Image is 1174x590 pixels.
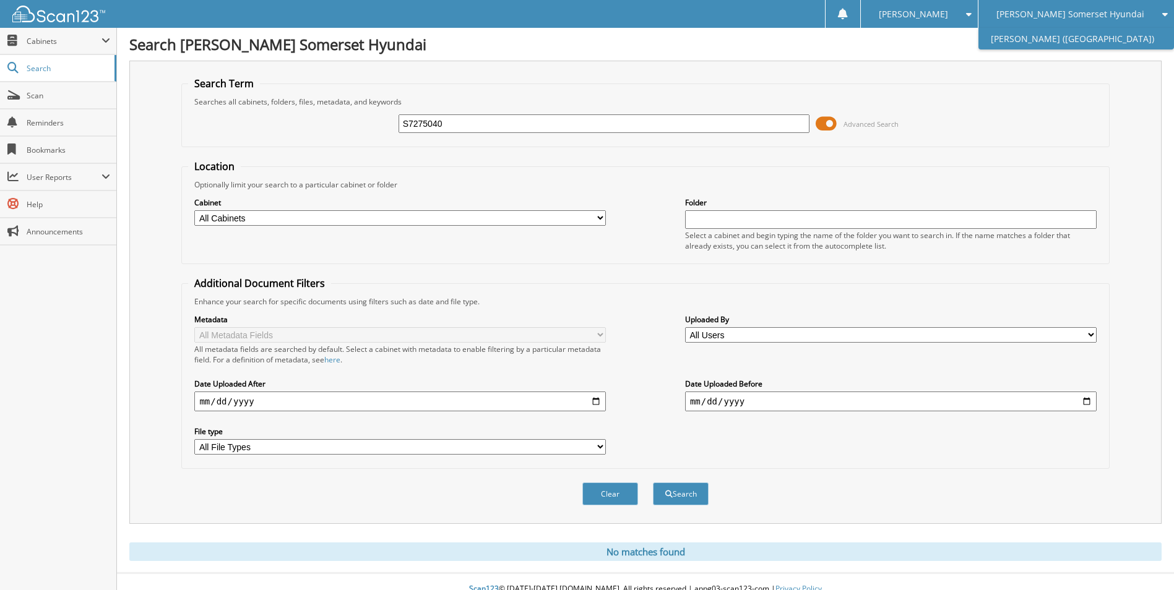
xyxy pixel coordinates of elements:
[324,354,340,365] a: here
[685,230,1097,251] div: Select a cabinet and begin typing the name of the folder you want to search in. If the name match...
[844,119,899,129] span: Advanced Search
[188,96,1102,107] div: Searches all cabinets, folders, files, metadata, and keywords
[194,314,606,325] label: Metadata
[188,296,1102,307] div: Enhance your search for specific documents using filters such as date and file type.
[27,118,110,128] span: Reminders
[194,426,606,437] label: File type
[685,378,1097,389] label: Date Uploaded Before
[685,391,1097,411] input: end
[194,378,606,389] label: Date Uploaded After
[27,63,108,74] span: Search
[27,36,101,46] span: Cabinets
[194,344,606,365] div: All metadata fields are searched by default. Select a cabinet with metadata to enable filtering b...
[188,179,1102,190] div: Optionally limit your search to a particular cabinet or folder
[996,11,1144,18] span: [PERSON_NAME] Somerset Hyundai
[194,391,606,411] input: start
[12,6,105,22] img: scan123-logo-white.svg
[978,28,1174,49] a: [PERSON_NAME] ([GEOGRAPHIC_DATA])
[188,77,260,90] legend: Search Term
[129,34,1162,54] h1: Search [PERSON_NAME] Somerset Hyundai
[27,226,110,237] span: Announcements
[879,11,948,18] span: [PERSON_NAME]
[27,145,110,155] span: Bookmarks
[27,199,110,210] span: Help
[188,160,241,173] legend: Location
[27,90,110,101] span: Scan
[1112,531,1174,590] iframe: Chat Widget
[685,197,1097,208] label: Folder
[582,482,638,505] button: Clear
[188,276,331,290] legend: Additional Document Filters
[27,172,101,182] span: User Reports
[194,197,606,208] label: Cabinet
[685,314,1097,325] label: Uploaded By
[129,542,1162,561] div: No matches found
[653,482,709,505] button: Search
